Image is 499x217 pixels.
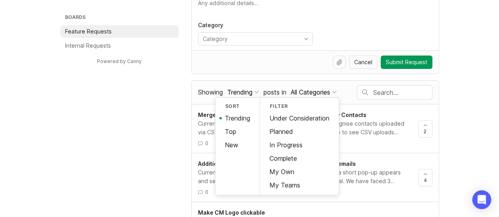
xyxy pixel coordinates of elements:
div: Top [215,125,260,138]
div: Trending [215,111,260,125]
input: Search… [373,88,432,97]
p: Feature Requests [65,28,112,35]
div: My Own [260,165,339,178]
button: Showing [226,87,261,98]
button: Cancel [349,56,378,69]
div: Planned [260,125,339,138]
h3: Boards [64,13,179,24]
span: Showing [198,88,223,96]
button: posts in [289,87,338,98]
a: Powered by Canny [96,57,143,66]
div: Filter [260,101,339,111]
a: Merge CSV Upload Contacts With Existing Directory ContactsCurrently, the ContactMonkey Directory ... [198,111,418,147]
div: Open Intercom Messenger [472,190,491,209]
input: Category [203,35,299,43]
span: Additional ARE YOU SURE? popup when sending an emails [198,160,356,167]
div: Under Consideration [260,111,339,125]
p: Category [198,21,313,29]
span: 2 [424,128,426,135]
p: Internal Requests [65,42,111,50]
button: 2 [418,120,432,137]
div: All Categories [291,88,330,96]
div: Currently, the SEND EMAIL button is a one and done, a short pop-up appears and self clears to con... [198,168,412,185]
div: New [215,138,260,152]
div: Complete [260,152,339,165]
span: 0 [205,189,208,195]
div: toggle menu [198,32,313,46]
a: Additional ARE YOU SURE? popup when sending an emailsCurrently, the SEND EMAIL button is a one an... [198,160,418,195]
div: Trending [227,88,252,96]
a: Feature Requests [60,25,179,38]
a: Internal Requests [60,39,179,52]
span: 4 [424,177,427,184]
div: Sort [215,101,260,111]
span: 0 [205,140,208,147]
span: Submit Request [386,58,427,66]
svg: toggle icon [300,36,312,42]
button: Submit Request [381,56,432,69]
div: Currently, the ContactMonkey Directory doesn't recognise contacts uploaded via CSV if they alread... [198,119,412,137]
span: Cancel [354,58,372,66]
div: In Progress [260,138,339,152]
span: posts in [264,88,286,96]
div: My Teams [260,178,339,192]
span: Make CM Logo clickable [198,209,265,216]
button: 4 [418,169,432,186]
span: Merge CSV Upload Contacts With Existing Directory Contacts [198,111,366,118]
